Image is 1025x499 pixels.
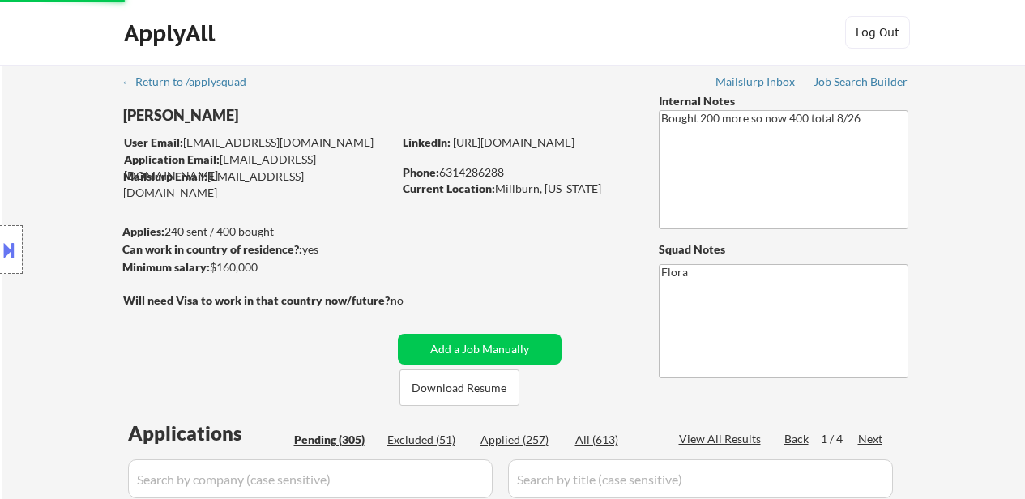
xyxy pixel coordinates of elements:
[294,432,375,448] div: Pending (305)
[814,75,908,92] a: Job Search Builder
[858,431,884,447] div: Next
[508,459,893,498] input: Search by title (case sensitive)
[403,164,632,181] div: 6314286288
[784,431,810,447] div: Back
[122,75,262,92] a: ← Return to /applysquad
[480,432,562,448] div: Applied (257)
[398,334,562,365] button: Add a Job Manually
[715,75,797,92] a: Mailslurp Inbox
[453,135,574,149] a: [URL][DOMAIN_NAME]
[403,165,439,179] strong: Phone:
[128,459,493,498] input: Search by company (case sensitive)
[387,432,468,448] div: Excluded (51)
[659,241,908,258] div: Squad Notes
[845,16,910,49] button: Log Out
[575,432,656,448] div: All (613)
[403,135,451,149] strong: LinkedIn:
[679,431,766,447] div: View All Results
[122,76,262,87] div: ← Return to /applysquad
[821,431,858,447] div: 1 / 4
[659,93,908,109] div: Internal Notes
[399,369,519,406] button: Download Resume
[403,181,632,197] div: Millburn, [US_STATE]
[715,76,797,87] div: Mailslurp Inbox
[391,292,437,309] div: no
[124,19,220,47] div: ApplyAll
[403,181,495,195] strong: Current Location:
[128,424,288,443] div: Applications
[814,76,908,87] div: Job Search Builder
